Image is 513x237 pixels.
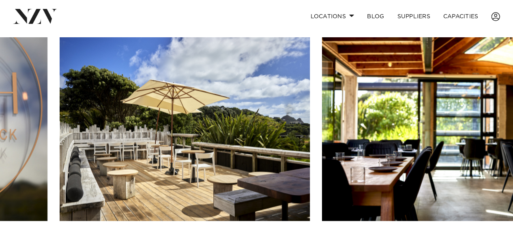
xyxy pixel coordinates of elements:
a: BLOG [361,8,391,25]
img: nzv-logo.png [13,9,57,23]
a: Locations [304,8,361,25]
swiper-slide: 4 / 10 [60,37,310,221]
a: SUPPLIERS [391,8,436,25]
a: Capacities [437,8,485,25]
